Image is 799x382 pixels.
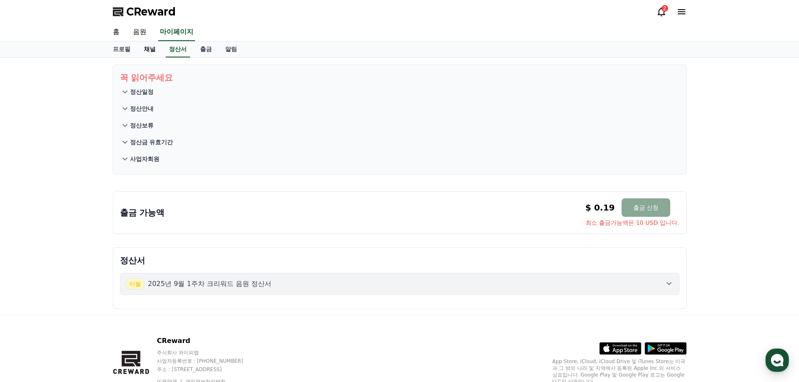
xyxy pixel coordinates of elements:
[219,42,244,57] a: 알림
[157,366,259,373] p: 주소 : [STREET_ADDRESS]
[120,207,165,218] p: 출금 가능액
[3,266,55,287] a: 홈
[130,278,140,285] span: 설정
[26,278,31,285] span: 홈
[55,266,108,287] a: 대화
[622,198,670,217] button: 출금 신청
[586,218,679,227] span: 최소 출금가능액은 10 USD 입니다.
[157,349,259,356] p: 주식회사 와이피랩
[120,255,679,266] p: 정산서
[120,273,679,295] button: 이월 2025년 9월 1주차 크리워드 음원 정산서
[157,336,259,346] p: CReward
[130,121,154,130] p: 정산보류
[106,23,126,41] a: 홈
[120,72,679,83] p: 꼭 읽어주세요
[656,7,666,17] a: 2
[661,5,668,12] div: 2
[193,42,219,57] a: 출금
[137,42,162,57] a: 채널
[120,134,679,151] button: 정산금 유효기간
[120,100,679,117] button: 정산안내
[148,279,272,289] p: 2025년 9월 1주차 크리워드 음원 정산서
[130,155,159,163] p: 사업자회원
[130,138,173,146] p: 정산금 유효기간
[158,23,195,41] a: 마이페이지
[120,117,679,134] button: 정산보류
[126,5,176,18] span: CReward
[108,266,161,287] a: 설정
[166,42,190,57] a: 정산서
[120,151,679,167] button: 사업자회원
[126,23,153,41] a: 음원
[120,83,679,100] button: 정산일정
[130,88,154,96] p: 정산일정
[157,358,259,364] p: 사업자등록번호 : [PHONE_NUMBER]
[106,42,137,57] a: 프로필
[77,279,87,286] span: 대화
[125,278,145,289] span: 이월
[113,5,176,18] a: CReward
[586,202,615,213] p: $ 0.19
[130,104,154,113] p: 정산안내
